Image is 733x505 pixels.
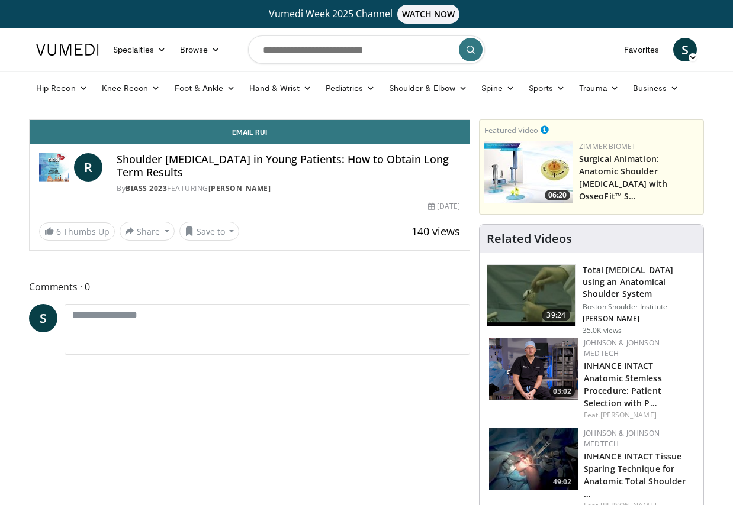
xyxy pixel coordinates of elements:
[583,314,696,323] p: [PERSON_NAME]
[36,44,99,56] img: VuMedi Logo
[242,76,319,100] a: Hand & Wrist
[600,410,657,420] a: [PERSON_NAME]
[584,410,694,420] div: Feat.
[489,338,578,400] a: 03:02
[583,326,622,335] p: 35.0K views
[626,76,686,100] a: Business
[168,76,243,100] a: Foot & Ankle
[38,5,695,24] a: Vumedi Week 2025 ChannelWATCH NOW
[487,265,575,326] img: 38824_0000_3.png.150x105_q85_crop-smart_upscale.jpg
[117,153,460,179] h4: Shoulder [MEDICAL_DATA] in Young Patients: How to Obtain Long Term Results
[74,153,102,182] a: R
[584,338,660,358] a: Johnson & Johnson MedTech
[584,451,686,499] a: INHANCE INTACT Tissue Sparing Technique for Anatomic Total Shoulder …
[248,35,485,64] input: Search topics, interventions
[583,264,696,300] h3: Total [MEDICAL_DATA] using an Anatomical Shoulder System
[120,222,175,241] button: Share
[673,38,697,61] a: S
[542,309,570,321] span: 39:24
[583,302,696,312] p: Boston Shoulder Institute
[173,38,227,61] a: Browse
[484,141,573,203] img: 84e7f812-2061-4fff-86f6-cdff29f66ef4.150x105_q85_crop-smart_upscale.jpg
[56,226,61,237] span: 6
[39,153,69,182] img: BIASS 2023
[584,360,662,409] a: INHANCE INTACT Anatomic Stemless Procedure: Patient Selection with P…
[617,38,666,61] a: Favorites
[117,183,460,194] div: By FEATURING
[474,76,521,100] a: Spine
[411,224,460,238] span: 140 views
[126,183,167,193] a: BIASS 2023
[487,232,572,246] h4: Related Videos
[489,428,578,490] img: be772085-eebf-4ea1-ae5e-6ff3058a57ae.150x105_q85_crop-smart_upscale.jpg
[382,76,474,100] a: Shoulder & Elbow
[428,201,460,212] div: [DATE]
[579,141,636,151] a: Zimmer Biomet
[549,477,575,487] span: 49:02
[484,141,573,203] a: 06:20
[579,153,667,202] a: Surgical Animation: Anatomic Shoulder [MEDICAL_DATA] with OsseoFit™ S…
[208,183,271,193] a: [PERSON_NAME]
[29,76,95,100] a: Hip Recon
[30,120,470,144] a: Email Rui
[179,222,240,241] button: Save to
[522,76,573,100] a: Sports
[39,222,115,241] a: 6 Thumbs Up
[584,428,660,449] a: Johnson & Johnson MedTech
[549,386,575,397] span: 03:02
[29,279,470,294] span: Comments 0
[397,5,460,24] span: WATCH NOW
[29,304,57,332] a: S
[484,125,538,135] small: Featured Video
[95,76,168,100] a: Knee Recon
[106,38,173,61] a: Specialties
[487,264,696,335] a: 39:24 Total [MEDICAL_DATA] using an Anatomical Shoulder System Boston Shoulder Institute [PERSON_...
[489,428,578,490] a: 49:02
[489,338,578,400] img: 8c9576da-f4c2-4ad1-9140-eee6262daa56.png.150x105_q85_crop-smart_upscale.png
[319,76,382,100] a: Pediatrics
[545,190,570,200] span: 06:20
[572,76,626,100] a: Trauma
